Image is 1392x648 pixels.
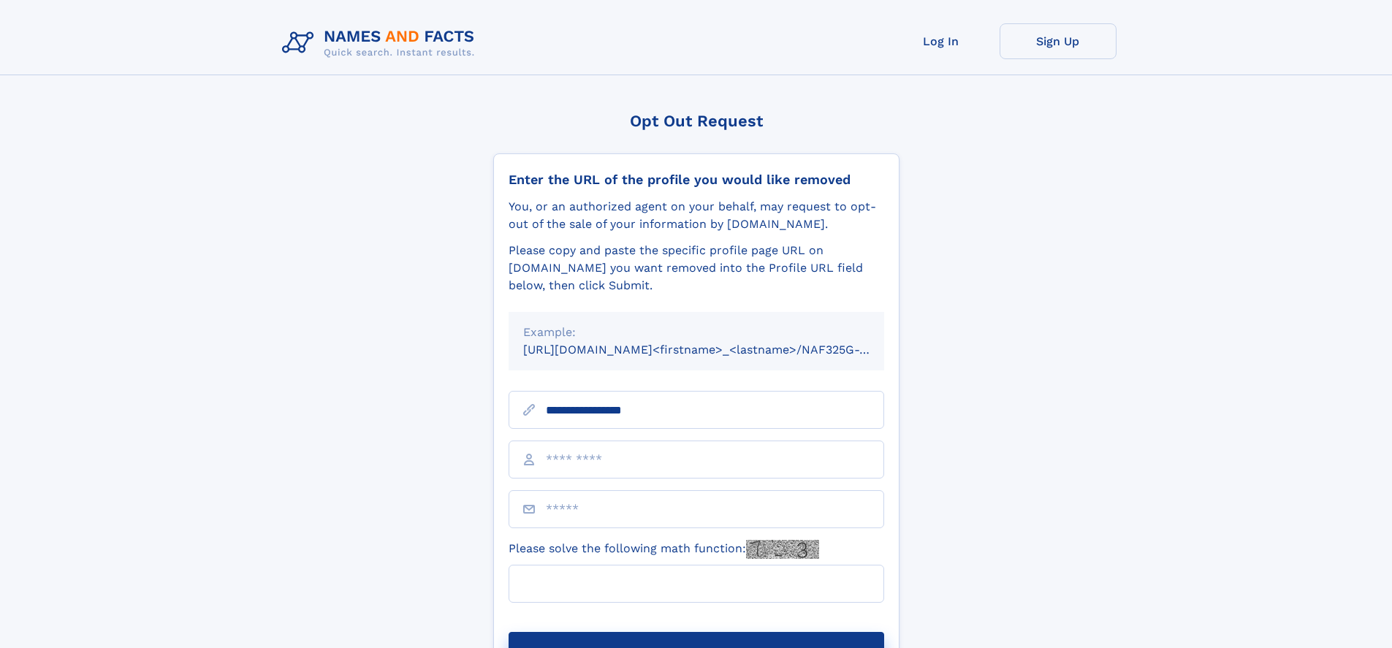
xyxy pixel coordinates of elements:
img: Logo Names and Facts [276,23,487,63]
div: Opt Out Request [493,112,900,130]
small: [URL][DOMAIN_NAME]<firstname>_<lastname>/NAF325G-xxxxxxxx [523,343,912,357]
a: Log In [883,23,1000,59]
div: Enter the URL of the profile you would like removed [509,172,884,188]
div: Example: [523,324,870,341]
label: Please solve the following math function: [509,540,819,559]
div: You, or an authorized agent on your behalf, may request to opt-out of the sale of your informatio... [509,198,884,233]
div: Please copy and paste the specific profile page URL on [DOMAIN_NAME] you want removed into the Pr... [509,242,884,294]
a: Sign Up [1000,23,1117,59]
